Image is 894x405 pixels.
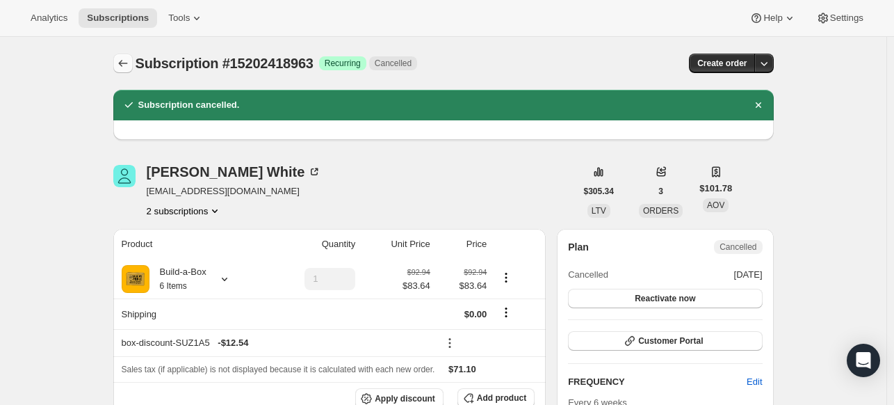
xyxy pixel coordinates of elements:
[147,184,322,198] span: [EMAIL_ADDRESS][DOMAIN_NAME]
[464,268,487,276] small: $92.94
[808,8,872,28] button: Settings
[218,336,248,350] span: - $12.54
[31,13,67,24] span: Analytics
[568,240,589,254] h2: Plan
[568,289,762,308] button: Reactivate now
[697,58,747,69] span: Create order
[160,8,212,28] button: Tools
[359,229,434,260] th: Unit Price
[87,13,149,24] span: Subscriptions
[584,186,614,197] span: $305.34
[122,265,149,293] img: product img
[147,165,322,179] div: [PERSON_NAME] White
[592,206,606,216] span: LTV
[22,8,76,28] button: Analytics
[720,241,756,253] span: Cancelled
[464,309,487,319] span: $0.00
[741,8,804,28] button: Help
[576,182,622,201] button: $305.34
[168,13,190,24] span: Tools
[643,206,678,216] span: ORDERS
[568,375,747,389] h2: FREQUENCY
[122,336,430,350] div: box-discount-SUZ1A5
[149,265,206,293] div: Build-a-Box
[635,293,695,304] span: Reactivate now
[650,182,672,201] button: 3
[638,335,703,347] span: Customer Portal
[138,98,240,112] h2: Subscription cancelled.
[325,58,361,69] span: Recurring
[847,344,880,377] div: Open Intercom Messenger
[689,54,755,73] button: Create order
[747,375,762,389] span: Edit
[113,54,133,73] button: Subscriptions
[266,229,359,260] th: Quantity
[407,268,430,276] small: $92.94
[136,56,314,71] span: Subscription #15202418963
[439,279,487,293] span: $83.64
[122,365,435,374] span: Sales tax (if applicable) is not displayed because it is calculated with each new order.
[375,58,412,69] span: Cancelled
[763,13,782,24] span: Help
[113,165,136,187] span: Carrie White
[495,305,517,320] button: Shipping actions
[738,371,770,393] button: Edit
[375,393,435,404] span: Apply discount
[658,186,663,197] span: 3
[448,364,476,374] span: $71.10
[434,229,491,260] th: Price
[830,13,863,24] span: Settings
[79,8,157,28] button: Subscriptions
[707,200,724,210] span: AOV
[568,331,762,351] button: Customer Portal
[749,95,768,115] button: Dismiss notification
[568,268,608,282] span: Cancelled
[495,270,517,285] button: Product actions
[477,392,526,404] span: Add product
[403,279,430,293] span: $83.64
[160,281,187,291] small: 6 Items
[147,204,222,218] button: Product actions
[113,299,267,329] th: Shipping
[113,229,267,260] th: Product
[699,182,732,196] span: $101.78
[734,268,763,282] span: [DATE]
